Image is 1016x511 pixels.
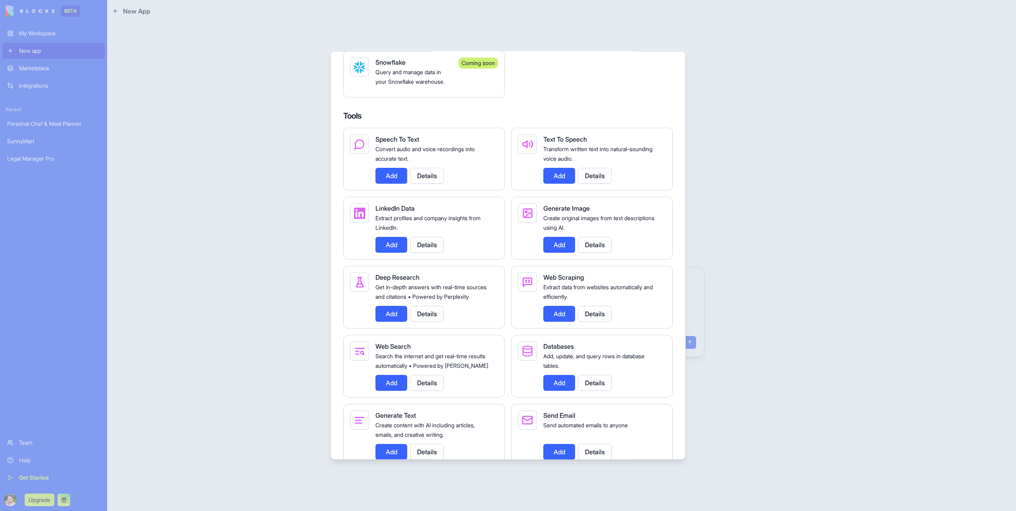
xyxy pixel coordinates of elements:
[410,237,444,253] button: Details
[375,58,406,66] span: Snowflake
[543,204,590,212] span: Generate Image
[375,215,481,231] span: Extract profiles and company insights from LinkedIn.
[458,58,498,69] div: Coming soon
[543,146,652,162] span: Transform written text into natural-sounding voice audio.
[543,215,654,231] span: Create original images from text descriptions using AI.
[375,273,419,281] span: Deep Research
[543,422,628,428] span: Send automated emails to anyone
[375,69,444,85] span: Query and manage data in your Snowflake warehouse.
[375,168,407,184] button: Add
[375,353,488,369] span: Search the internet and get real-time results automatically • Powered by [PERSON_NAME]
[578,306,612,322] button: Details
[375,237,407,253] button: Add
[543,306,575,322] button: Add
[375,342,411,350] span: Web Search
[375,135,419,143] span: Speech To Text
[375,306,407,322] button: Add
[375,411,416,419] span: Generate Text
[543,411,575,419] span: Send Email
[375,444,407,460] button: Add
[578,444,612,460] button: Details
[375,284,487,300] span: Get in-depth answers with real-time sources and citations • Powered by Perplexity
[543,342,574,350] span: Databases
[543,168,575,184] button: Add
[410,168,444,184] button: Details
[543,375,575,391] button: Add
[543,135,587,143] span: Text To Speech
[375,375,407,391] button: Add
[410,375,444,391] button: Details
[543,353,645,369] span: Add, update, and query rows in database tables.
[375,204,415,212] span: LinkedIn Data
[578,168,612,184] button: Details
[410,444,444,460] button: Details
[543,273,584,281] span: Web Scraping
[375,146,475,162] span: Convert audio and voice recordings into accurate text.
[578,375,612,391] button: Details
[410,306,444,322] button: Details
[375,422,475,438] span: Create content with AI including articles, emails, and creative writing.
[343,110,673,121] h4: Tools
[578,237,612,253] button: Details
[543,237,575,253] button: Add
[543,284,653,300] span: Extract data from websites automatically and efficiently.
[543,444,575,460] button: Add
